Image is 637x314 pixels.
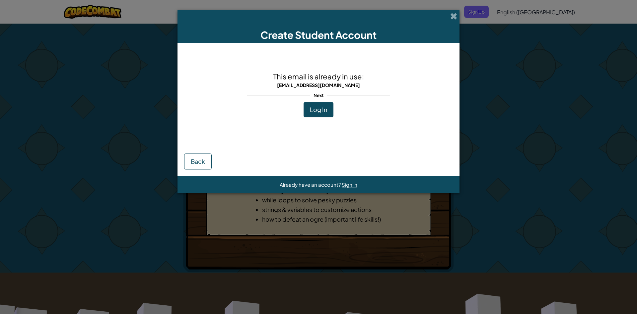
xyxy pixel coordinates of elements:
[304,102,333,117] button: Log In
[310,90,327,100] span: Next
[184,154,212,169] button: Back
[310,106,327,113] span: Log In
[342,181,357,188] a: Sign in
[280,181,342,188] span: Already have an account?
[191,157,205,165] span: Back
[260,29,377,41] span: Create Student Account
[277,82,360,88] span: [EMAIL_ADDRESS][DOMAIN_NAME]
[273,72,364,81] span: This email is already in use:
